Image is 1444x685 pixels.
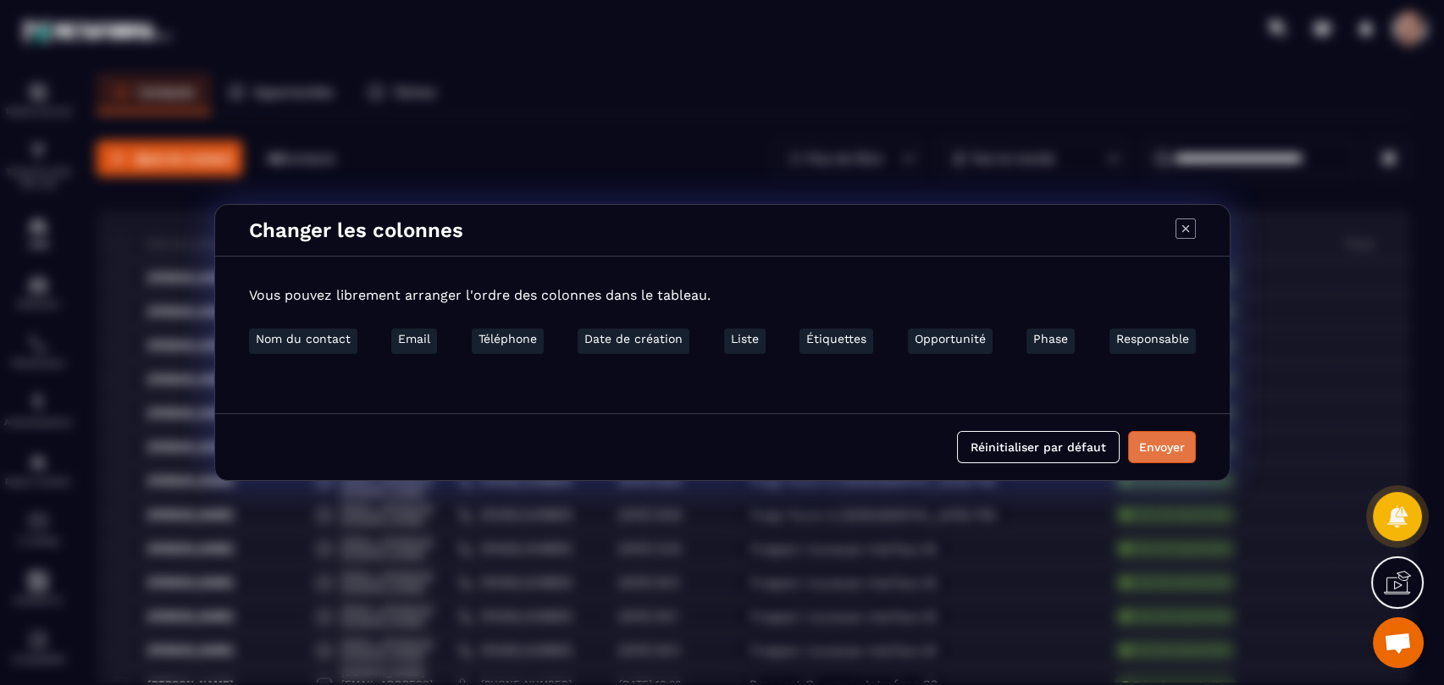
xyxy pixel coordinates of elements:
[957,431,1120,463] button: Réinitialiser par défaut
[908,329,993,354] li: Opportunité
[1128,431,1196,463] button: Envoyer
[472,329,544,354] li: Téléphone
[1026,329,1075,354] li: Phase
[249,218,463,242] p: Changer les colonnes
[391,329,437,354] li: Email
[249,287,1196,303] p: Vous pouvez librement arranger l'ordre des colonnes dans le tableau.
[799,329,873,354] li: Étiquettes
[578,329,689,354] li: Date de création
[1373,617,1424,668] div: Ouvrir le chat
[249,329,357,354] li: Nom du contact
[724,329,766,354] li: Liste
[1109,329,1196,354] li: Responsable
